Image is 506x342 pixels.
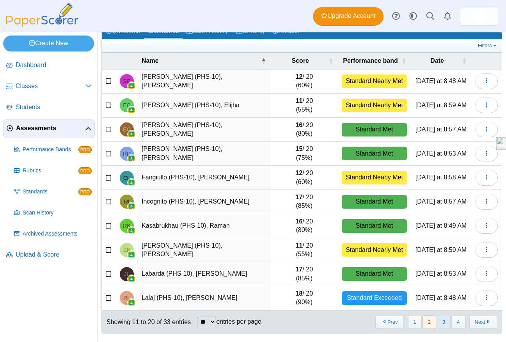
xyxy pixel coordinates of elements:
[23,230,92,238] span: Archived Assessments
[11,204,95,222] a: Scan History
[415,294,467,301] time: [DATE] at 8:48 AM
[342,267,407,281] div: Standard Met
[128,251,135,259] img: googleClassroom-logo.png
[23,209,92,217] span: Scan History
[11,183,95,201] a: Standards PRO
[271,142,338,166] td: / 20 (75%)
[271,118,338,142] td: / 20 (80%)
[124,271,130,277] span: Jasmine Hope Labarda (PHS-10)
[261,53,266,69] span: Name : Activate to invert sorting
[296,170,303,176] b: 12
[123,175,131,181] span: Chloe Fangiullo (PHS-10)
[342,123,407,136] div: Standard Met
[128,130,135,138] img: googleClassroom-logo.png
[3,119,95,138] a: Assessments
[138,214,271,238] td: Kasabrukhau (PHS-10), Raman
[415,246,467,253] time: [DATE] at 8:59 AM
[342,171,407,184] div: Standard Nearly Met
[271,262,338,286] td: / 20 (85%)
[313,7,383,26] a: Upgrade Account
[11,225,95,243] a: Archived Assessments
[296,242,303,249] b: 11
[296,290,303,297] b: 18
[375,315,497,328] nav: pagination
[16,124,85,133] span: Assessments
[142,57,159,64] span: Name
[342,74,407,88] div: Standard Nearly Met
[123,223,130,229] span: Raman Kasabrukhau (PHS-10)
[11,140,95,159] a: Performance Bands PRO
[271,94,338,118] td: / 20 (55%)
[123,151,131,156] span: Ryann Dufresne (PHS-10)
[271,190,338,214] td: / 20 (85%)
[128,154,135,162] img: googleClassroom-logo.png
[128,227,135,234] img: googleClassroom-logo.png
[78,146,92,153] span: PRO
[476,42,500,50] a: Filters
[408,315,422,328] button: 1
[415,150,467,157] time: [DATE] at 8:53 AM
[296,145,303,152] b: 15
[462,53,467,69] span: Date : Activate to sort
[123,295,130,301] span: Ray Lalaj (PHS-10)
[16,82,85,90] span: Classes
[138,94,271,118] td: [PERSON_NAME] (PHS-10), Elijha
[128,179,135,186] img: googleClassroom-logo.png
[415,222,467,229] time: [DATE] at 8:49 AM
[138,142,271,166] td: [PERSON_NAME] (PHS-10), [PERSON_NAME]
[342,243,407,257] div: Standard Nearly Met
[23,146,78,154] span: Performance Bands
[401,53,406,69] span: Performance band : Activate to sort
[342,99,407,112] div: Standard Nearly Met
[321,12,375,20] span: Upgrade Account
[128,299,135,307] img: googleClassroom-logo.png
[415,198,467,205] time: [DATE] at 8:57 AM
[16,61,92,69] span: Dashboard
[469,315,497,328] button: Next
[128,82,135,90] img: googleClassroom-logo.png
[78,188,92,195] span: PRO
[460,7,499,26] a: ps.aVEBcgCxQUDAswXp
[328,53,333,69] span: Score : Activate to sort
[423,315,436,328] button: 2
[415,78,467,84] time: [DATE] at 8:48 AM
[3,77,95,96] a: Classes
[296,218,303,225] b: 16
[296,73,303,80] b: 12
[3,246,95,264] a: Upload & Score
[271,214,338,238] td: / 20 (80%)
[138,118,271,142] td: [PERSON_NAME] (PHS-10), [PERSON_NAME]
[296,266,303,273] b: 17
[138,190,271,214] td: Incognito (PHS-10), [PERSON_NAME]
[296,194,303,200] b: 17
[437,315,451,328] button: 3
[439,8,456,25] a: Alerts
[415,126,467,133] time: [DATE] at 8:57 AM
[342,219,407,233] div: Standard Met
[473,10,486,23] img: ps.aVEBcgCxQUDAswXp
[3,35,94,51] a: Create New
[123,103,130,108] span: Elijha Collado (PHS-10)
[124,199,130,204] span: Richard Incognito (PHS-10)
[3,56,95,75] a: Dashboard
[342,195,407,209] div: Standard Met
[128,202,135,210] img: googleClassroom-logo.png
[271,238,338,262] td: / 20 (55%)
[415,102,467,108] time: [DATE] at 8:59 AM
[138,262,271,286] td: Labarda (PHS-10), [PERSON_NAME]
[271,286,338,310] td: / 20 (90%)
[123,127,130,132] span: Emily Corriveau (PHS-10)
[3,98,95,117] a: Students
[271,166,338,190] td: / 20 (60%)
[415,174,467,181] time: [DATE] at 8:58 AM
[11,161,95,180] a: Rubrics PRO
[138,166,271,190] td: Fangiullo (PHS-10), [PERSON_NAME]
[23,188,78,196] span: Standards
[123,247,131,253] span: Bianca Krzesinski (PHS-10)
[128,275,135,283] img: googleClassroom-logo.png
[16,250,92,259] span: Upload & Score
[296,97,303,104] b: 11
[342,291,407,305] div: Standard Exceeded
[78,167,92,174] span: PRO
[138,286,271,310] td: Lalaj (PHS-10), [PERSON_NAME]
